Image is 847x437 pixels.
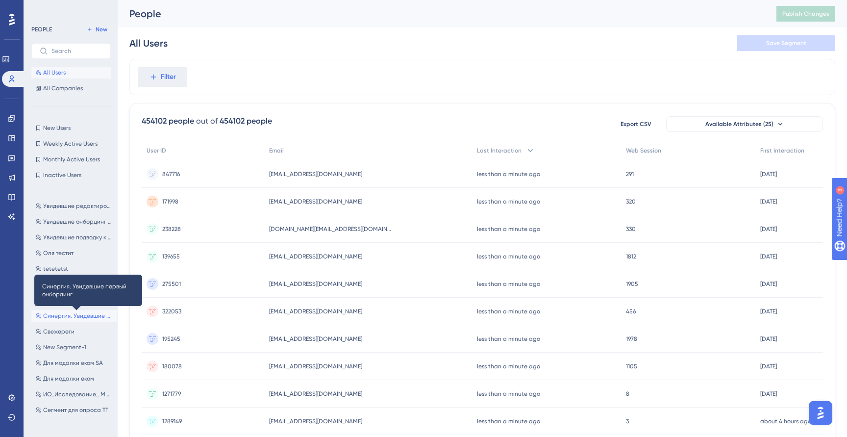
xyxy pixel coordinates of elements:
[31,154,111,165] button: Monthly Active Users
[776,6,835,22] button: Publish Changes
[31,138,111,150] button: Weekly Active Users
[162,335,180,343] span: 195245
[96,26,107,33] span: New
[269,253,362,260] span: [EMAIL_ADDRESS][DOMAIN_NAME]
[269,335,362,343] span: [EMAIL_ADDRESS][DOMAIN_NAME]
[43,406,108,414] span: Сегмент для опроса ТГ
[31,67,111,78] button: All Users
[129,36,168,50] div: All Users
[760,363,777,370] time: [DATE]
[31,310,117,322] button: Синергия. Увидевшие первый онбординг
[43,375,94,383] span: Для модалки еком
[43,69,66,77] span: All Users
[705,120,773,128] span: Available Attributes (25)
[621,120,651,128] span: Export CSV
[477,390,540,397] time: less than a minute ago
[31,82,111,94] button: All Companies
[269,147,284,154] span: Email
[626,417,629,425] span: 3
[269,362,362,370] span: [EMAIL_ADDRESS][DOMAIN_NAME]
[626,335,637,343] span: 1978
[129,7,752,21] div: People
[31,357,117,369] button: Для модалки еком SA
[626,362,637,370] span: 1105
[31,169,111,181] button: Inactive Users
[162,308,181,315] span: 322053
[31,26,52,33] div: PEOPLE
[31,216,117,228] button: Увидевшие онбординг по созданию объявления
[737,35,835,51] button: Save Segment
[626,253,636,260] span: 1812
[760,281,777,287] time: [DATE]
[626,308,636,315] span: 456
[162,253,180,260] span: 139655
[477,198,540,205] time: less than a minute ago
[269,225,392,233] span: [DOMAIN_NAME][EMAIL_ADDRESS][DOMAIN_NAME]
[147,147,166,154] span: User ID
[477,253,540,260] time: less than a minute ago
[43,343,86,351] span: New Segment-1
[782,10,829,18] span: Publish Changes
[31,294,117,306] button: Пополнявшие Директ
[477,363,540,370] time: less than a minute ago
[31,326,117,337] button: Свежереги
[626,170,634,178] span: 291
[43,312,113,320] span: Синергия. Увидевшие первый онбординг
[23,2,61,14] span: Need Help?
[43,171,81,179] span: Inactive Users
[269,417,362,425] span: [EMAIL_ADDRESS][DOMAIN_NAME]
[626,390,629,398] span: 8
[626,147,661,154] span: Web Session
[161,71,176,83] span: Filter
[477,335,540,342] time: less than a minute ago
[43,390,113,398] span: ИО_Исследование_ Маркетплейс
[31,388,117,400] button: ИО_Исследование_ Маркетплейс
[760,226,777,232] time: [DATE]
[611,116,660,132] button: Export CSV
[43,155,100,163] span: Monthly Active Users
[760,198,777,205] time: [DATE]
[43,328,75,335] span: Свежереги
[477,147,522,154] span: Last Interaction
[51,48,102,54] input: Search
[766,39,806,47] span: Save Segment
[477,226,540,232] time: less than a minute ago
[806,398,835,428] iframe: UserGuiding AI Assistant Launcher
[83,24,111,35] button: New
[760,390,777,397] time: [DATE]
[760,335,777,342] time: [DATE]
[43,359,103,367] span: Для модалки еком SA
[162,390,181,398] span: 1271779
[43,124,71,132] span: New Users
[162,170,180,178] span: 847716
[196,115,218,127] div: out of
[31,341,117,353] button: New Segment-1
[269,198,362,206] span: [EMAIL_ADDRESS][DOMAIN_NAME]
[760,253,777,260] time: [DATE]
[666,116,823,132] button: Available Attributes (25)
[43,202,113,210] span: Увидевшие редактирование из таблицы
[162,417,182,425] span: 1289149
[220,115,272,127] div: 454102 people
[31,263,117,275] button: tetetetst
[477,281,540,287] time: less than a minute ago
[477,308,540,315] time: less than a minute ago
[162,362,182,370] span: 180078
[760,171,777,178] time: [DATE]
[760,418,811,425] time: about 4 hours ago
[43,140,98,148] span: Weekly Active Users
[31,279,117,290] button: Опрос First Data
[760,308,777,315] time: [DATE]
[477,171,540,178] time: less than a minute ago
[31,404,117,416] button: Сегмент для опроса ТГ
[626,198,636,206] span: 320
[760,147,804,154] span: First Interaction
[31,247,117,259] button: Оля тестит
[142,115,194,127] div: 454102 people
[269,390,362,398] span: [EMAIL_ADDRESS][DOMAIN_NAME]
[162,225,181,233] span: 238228
[626,225,636,233] span: 330
[31,200,117,212] button: Увидевшие редактирование из таблицы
